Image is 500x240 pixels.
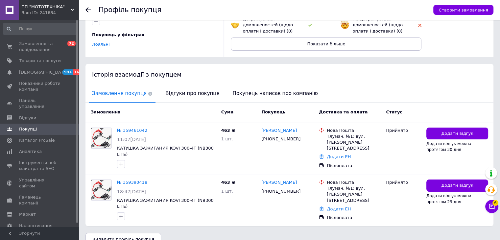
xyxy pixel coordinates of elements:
[21,4,71,10] span: ПП "МОТОТЕХНІКА"
[221,136,233,141] span: 1 шт.
[19,160,61,172] span: Інструменти веб-майстра та SEO
[3,23,78,35] input: Пошук
[67,41,76,46] span: 72
[19,194,61,206] span: Гаманець компанії
[426,128,488,140] button: Додати відгук
[19,177,61,189] span: Управління сайтом
[433,5,493,15] button: Створити замовлення
[327,163,381,169] div: Післяплата
[19,69,68,75] span: [DEMOGRAPHIC_DATA]
[91,180,111,200] img: Фото товару
[89,85,155,102] span: Замовлення покупця
[62,69,73,75] span: 99+
[485,200,498,213] button: Чат з покупцем6
[441,131,473,137] span: Додати відгук
[426,194,471,204] span: Додати відгук можна протягом 29 дня
[243,16,293,33] span: Дотримується домовленостей (щодо оплати і доставки) (0)
[260,187,302,196] div: [PHONE_NUMBER]
[117,180,147,185] a: № 359390418
[19,137,55,143] span: Каталог ProSale
[426,180,488,192] button: Додати відгук
[221,189,233,194] span: 1 шт.
[19,58,61,64] span: Товари та послуги
[21,10,79,16] div: Ваш ID: 241684
[19,81,61,92] span: Показники роботи компанії
[418,24,421,27] img: rating-tag-type
[91,180,112,201] a: Фото товару
[386,109,402,114] span: Статус
[91,109,120,114] span: Замовлення
[327,154,351,159] a: Додати ЕН
[221,109,233,114] span: Cума
[19,126,37,132] span: Покупці
[327,133,381,152] div: Тлумач, №1: вул. [PERSON_NAME][STREET_ADDRESS]
[426,141,471,152] span: Додати відгук можна протягом 30 дня
[221,180,235,185] span: 463 ₴
[231,21,239,29] img: emoji
[162,85,223,102] span: Відгуки про покупця
[386,180,421,185] div: Прийнято
[91,128,111,148] img: Фото товару
[92,32,215,38] div: Покупець у фільтрах
[439,8,488,12] span: Створити замовлення
[92,42,110,47] a: Лояльні
[352,16,403,33] span: Не дотримується домовленостей (щодо оплати і доставки) (0)
[261,109,285,114] span: Покупець
[229,85,321,102] span: Покупець написав про компанію
[221,128,235,133] span: 463 ₴
[308,24,312,27] img: rating-tag-type
[441,182,473,189] span: Додати відгук
[327,128,381,133] div: Нова Пошта
[117,198,214,209] a: КАТУШКА ЗАЖИГАНИЯ KOVI 300-4Т (NB300 LITE)
[327,185,381,204] div: Тлумач, №1: вул. [PERSON_NAME][STREET_ADDRESS]
[327,206,351,211] a: Додати ЕН
[260,135,302,143] div: [PHONE_NUMBER]
[19,211,36,217] span: Маркет
[19,149,42,155] span: Аналітика
[307,41,345,46] span: Показати більше
[19,115,36,121] span: Відгуки
[261,180,297,186] a: [PERSON_NAME]
[327,215,381,221] div: Післяплата
[85,7,91,12] div: Повернутися назад
[231,37,421,51] button: Показати більше
[19,98,61,109] span: Панель управління
[117,146,214,157] a: КАТУШКА ЗАЖИГАНИЯ KOVI 300-4Т (NB300 LITE)
[386,128,421,133] div: Прийнято
[261,128,297,134] a: [PERSON_NAME]
[319,109,368,114] span: Доставка та оплата
[492,200,498,206] span: 6
[19,223,53,229] span: Налаштування
[73,69,81,75] span: 16
[99,6,161,14] h1: Профіль покупця
[117,137,146,142] span: 11:07[DATE]
[341,21,349,29] img: emoji
[117,189,146,194] span: 18:47[DATE]
[327,180,381,185] div: Нова Пошта
[19,41,61,53] span: Замовлення та повідомлення
[92,71,181,78] span: Історія взаємодії з покупцем
[91,128,112,149] a: Фото товару
[117,128,147,133] a: № 359461042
